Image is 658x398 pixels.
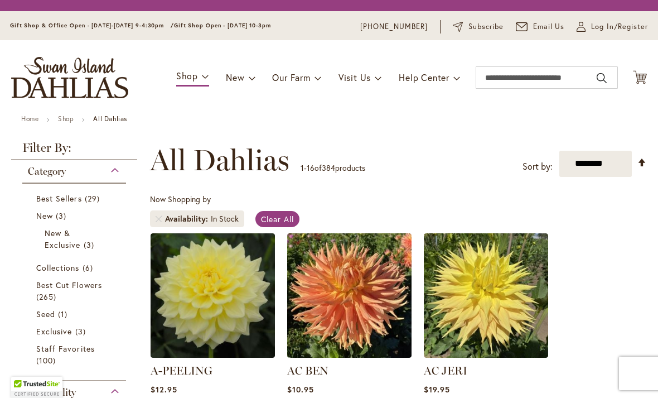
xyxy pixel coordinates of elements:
[516,21,565,32] a: Email Us
[36,309,55,319] span: Seed
[591,21,648,32] span: Log In/Register
[287,233,412,358] img: AC BEN
[301,162,304,173] span: 1
[36,291,59,303] span: 265
[36,308,115,320] a: Seed
[156,215,162,222] a: Remove Availability In Stock
[287,364,328,377] a: AC BEN
[399,71,449,83] span: Help Center
[58,114,74,123] a: Shop
[151,364,212,377] a: A-PEELING
[424,364,467,377] a: AC JERI
[36,280,102,290] span: Best Cut Flowers
[36,343,95,354] span: Staff Favorites
[28,165,66,178] span: Category
[36,262,80,273] span: Collections
[11,142,137,160] strong: Filter By:
[151,233,275,358] img: A-Peeling
[75,325,89,337] span: 3
[36,326,72,337] span: Exclusive
[360,21,428,32] a: [PHONE_NUMBER]
[165,213,211,224] span: Availability
[287,384,314,395] span: $10.95
[322,162,335,173] span: 384
[45,228,80,250] span: New & Exclusive
[261,214,294,224] span: Clear All
[468,21,504,32] span: Subscribe
[176,70,198,81] span: Shop
[307,162,315,173] span: 16
[84,239,97,251] span: 3
[424,384,450,395] span: $19.95
[36,193,82,204] span: Best Sellers
[56,210,69,222] span: 3
[83,262,96,274] span: 6
[272,71,310,83] span: Our Farm
[533,21,565,32] span: Email Us
[301,159,365,177] p: - of products
[36,343,115,366] a: Staff Favorites
[36,210,53,221] span: New
[287,349,412,360] a: AC BEN
[36,354,59,366] span: 100
[338,71,371,83] span: Visit Us
[255,211,299,227] a: Clear All
[36,210,115,222] a: New
[151,384,177,395] span: $12.95
[11,57,128,98] a: store logo
[58,308,70,320] span: 1
[93,114,127,123] strong: All Dahlias
[10,22,174,29] span: Gift Shop & Office Open - [DATE]-[DATE] 9-4:30pm /
[36,262,115,274] a: Collections
[21,114,38,123] a: Home
[85,193,103,204] span: 29
[522,156,553,177] label: Sort by:
[424,349,548,360] a: AC Jeri
[577,21,648,32] a: Log In/Register
[150,143,289,177] span: All Dahlias
[36,193,115,204] a: Best Sellers
[424,233,548,358] img: AC Jeri
[453,21,504,32] a: Subscribe
[36,279,115,303] a: Best Cut Flowers
[150,194,211,204] span: Now Shopping by
[211,213,239,224] div: In Stock
[8,358,40,390] iframe: Launch Accessibility Center
[174,22,271,29] span: Gift Shop Open - [DATE] 10-3pm
[226,71,244,83] span: New
[36,325,115,337] a: Exclusive
[151,349,275,360] a: A-Peeling
[45,227,107,251] a: New &amp; Exclusive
